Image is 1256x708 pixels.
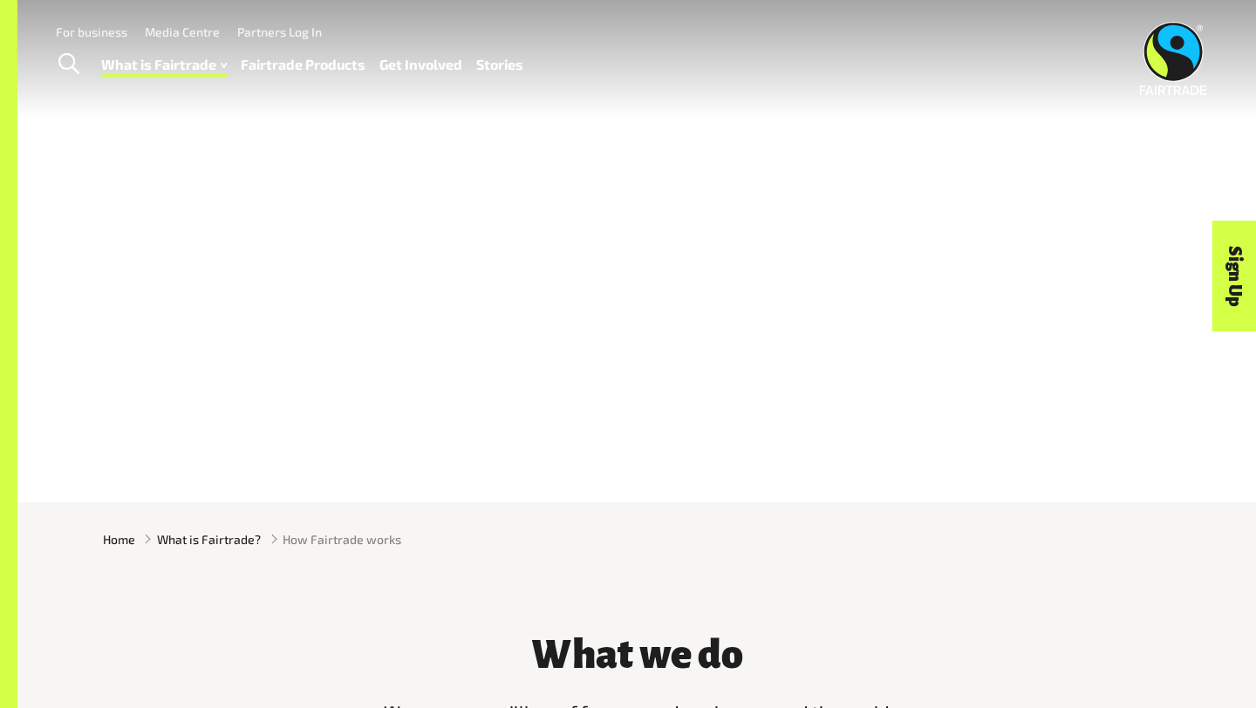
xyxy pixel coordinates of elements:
a: Stories [476,52,523,78]
a: Fairtrade Products [241,52,365,78]
a: What is Fairtrade? [157,530,261,548]
a: Partners Log In [237,24,322,39]
h3: What we do [375,633,898,677]
a: Toggle Search [47,43,90,86]
a: What is Fairtrade [101,52,227,78]
a: Home [103,530,135,548]
a: For business [56,24,127,39]
a: Media Centre [145,24,220,39]
span: How Fairtrade works [283,530,401,548]
img: Fairtrade Australia New Zealand logo [1140,22,1207,95]
a: Get Involved [379,52,462,78]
